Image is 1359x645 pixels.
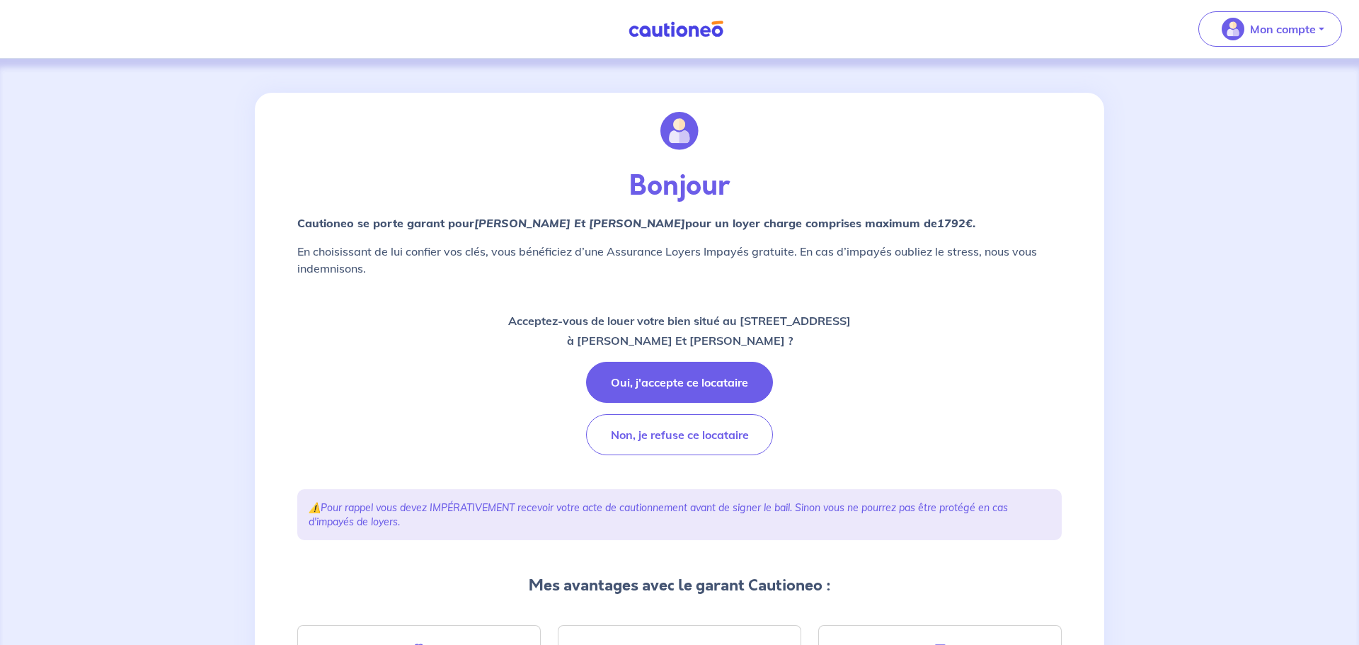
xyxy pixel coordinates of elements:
p: Mes avantages avec le garant Cautioneo : [297,574,1062,597]
img: illu_account_valid_menu.svg [1222,18,1244,40]
img: illu_account.svg [660,112,699,150]
button: Oui, j'accepte ce locataire [586,362,773,403]
p: Bonjour [297,169,1062,203]
em: [PERSON_NAME] Et [PERSON_NAME] [474,216,685,230]
p: En choisissant de lui confier vos clés, vous bénéficiez d’une Assurance Loyers Impayés gratuite. ... [297,243,1062,277]
em: Pour rappel vous devez IMPÉRATIVEMENT recevoir votre acte de cautionnement avant de signer le bai... [309,501,1008,528]
p: ⚠️ [309,501,1050,529]
p: Acceptez-vous de louer votre bien situé au [STREET_ADDRESS] à [PERSON_NAME] Et [PERSON_NAME] ? [508,311,851,350]
button: illu_account_valid_menu.svgMon compte [1198,11,1342,47]
button: Non, je refuse ce locataire [586,414,773,455]
strong: Cautioneo se porte garant pour pour un loyer charge comprises maximum de . [297,216,975,230]
p: Mon compte [1250,21,1316,38]
em: 1792€ [937,216,973,230]
img: Cautioneo [623,21,729,38]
